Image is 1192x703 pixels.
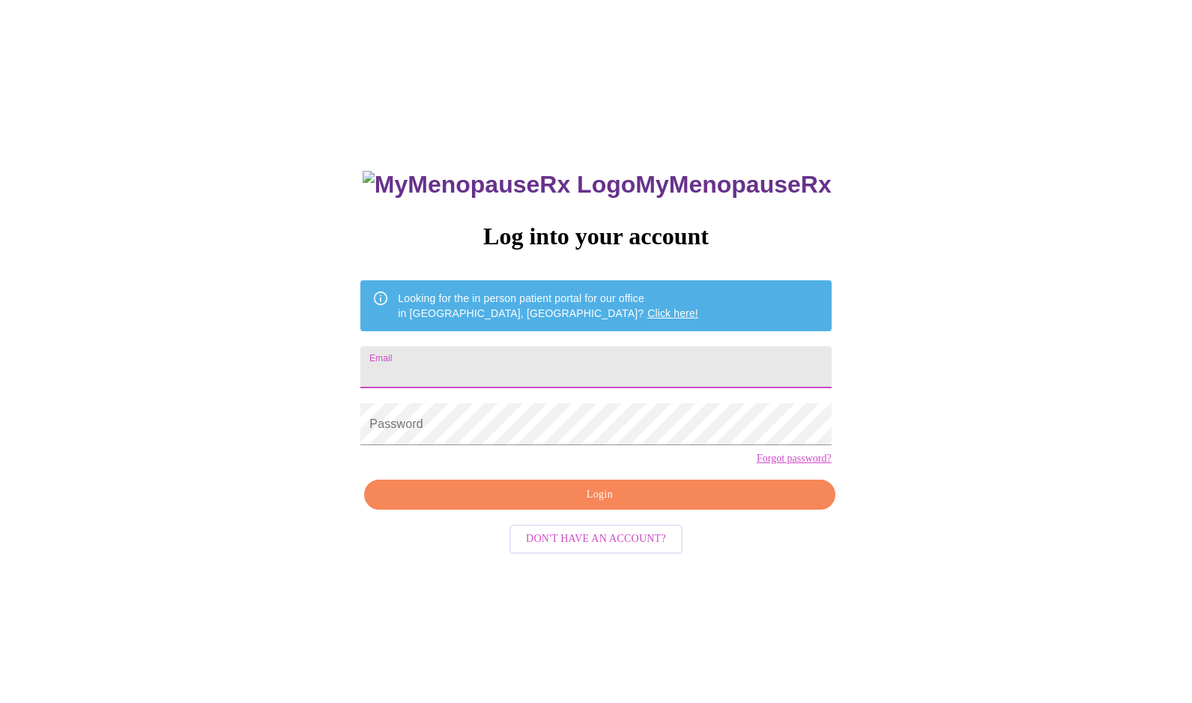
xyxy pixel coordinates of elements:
a: Don't have an account? [506,531,686,544]
button: Don't have an account? [509,525,683,554]
a: Forgot password? [757,453,832,465]
h3: Log into your account [360,223,831,250]
a: Click here! [647,307,698,319]
h3: MyMenopauseRx [363,171,832,199]
span: Login [381,486,817,504]
img: MyMenopauseRx Logo [363,171,635,199]
button: Login [364,480,835,510]
div: Looking for the in person patient portal for our office in [GEOGRAPHIC_DATA], [GEOGRAPHIC_DATA]? [398,285,698,327]
span: Don't have an account? [526,530,666,549]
